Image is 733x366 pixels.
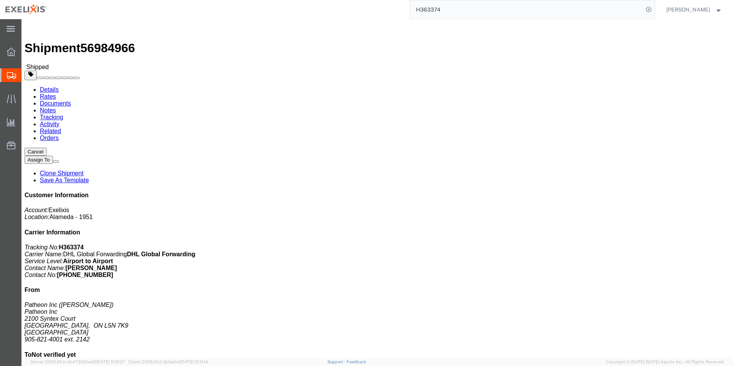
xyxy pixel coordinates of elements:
button: [PERSON_NAME] [666,5,723,14]
img: logo [5,4,47,15]
a: Feedback [347,359,366,364]
input: Search for shipment number, reference number [410,0,643,19]
span: [DATE] 11:13:37 [96,359,125,364]
span: Server: 2025.20.0-db47332bad5 [31,359,125,364]
span: Carlos Melara [666,5,710,14]
a: Support [327,359,347,364]
span: [DATE] 12:11:14 [180,359,208,364]
iframe: FS Legacy Container [21,19,733,358]
span: Client: 2025.20.0-8c6e0cf [128,359,208,364]
span: Copyright © [DATE]-[DATE] Agistix Inc., All Rights Reserved [606,359,724,365]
